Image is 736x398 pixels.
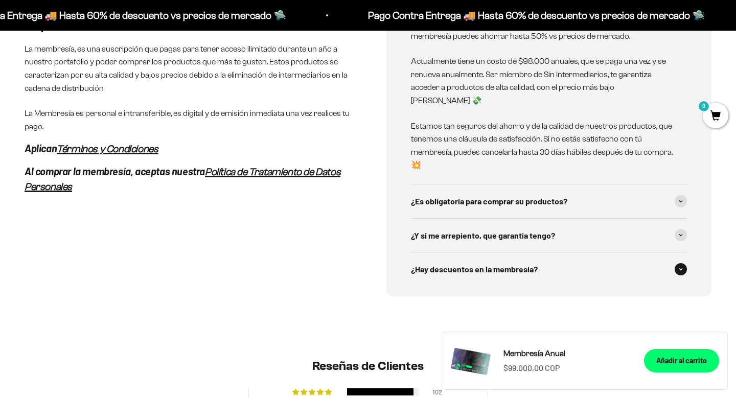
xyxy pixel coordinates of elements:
[450,340,491,381] img: Membresía Anual
[292,388,333,395] div: 93% (102) reviews with 5 star rating
[70,358,666,375] h2: Reseñas de Clientes
[411,55,675,107] p: Actualmente tiene un costo de $98.000 anuales, que se paga una vez y se renueva anualmente. Ser m...
[411,195,567,208] span: ¿Es obligatoría para comprar su productos?
[503,361,560,374] sale-price: $99.000,00 COP
[644,349,719,372] button: Añadir al carrito
[25,107,350,133] p: La Membresía es personal e intransferible, es digital y de emisión inmediata una vez realices tu ...
[362,7,699,24] p: Pago Contra Entrega 🚚 Hasta 60% de descuento vs precios de mercado 🛸
[411,229,555,242] span: ¿Y si me arrepiento, que garantía tengo?
[25,165,205,177] em: Al comprar la membresía, aceptas nuestra
[703,111,728,122] a: 0
[57,143,158,154] a: Términos y Condiciones
[411,120,675,172] p: Estamos tan seguros del ahorro y de la calidad de nuestros productos, que tenemos una cláusula de...
[411,252,687,286] summary: ¿Hay descuentos en la membresía?
[432,388,445,395] div: 102
[656,355,707,366] div: Añadir al carrito
[698,100,710,112] mark: 0
[411,219,687,252] summary: ¿Y si me arrepiento, que garantía tengo?
[25,42,350,95] p: La membresía, es una suscripción que pagas para tener acceso ilimitado durante un año a nuestro p...
[503,347,632,360] a: Membresía Anual
[25,142,57,154] em: Aplican
[411,263,538,276] span: ¿Hay descuentos en la membresía?
[411,184,687,218] summary: ¿Es obligatoría para comprar su productos?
